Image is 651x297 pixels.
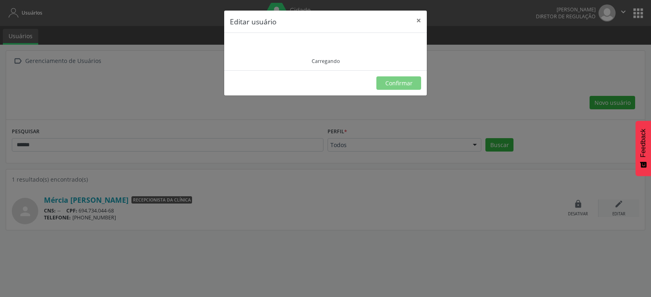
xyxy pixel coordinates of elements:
[385,79,413,87] span: Confirmar
[312,58,340,65] div: Carregando
[640,129,647,157] span: Feedback
[376,76,421,90] button: Confirmar
[411,11,427,30] button: Close
[636,121,651,176] button: Feedback - Mostrar pesquisa
[230,16,277,27] h5: Editar usuário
